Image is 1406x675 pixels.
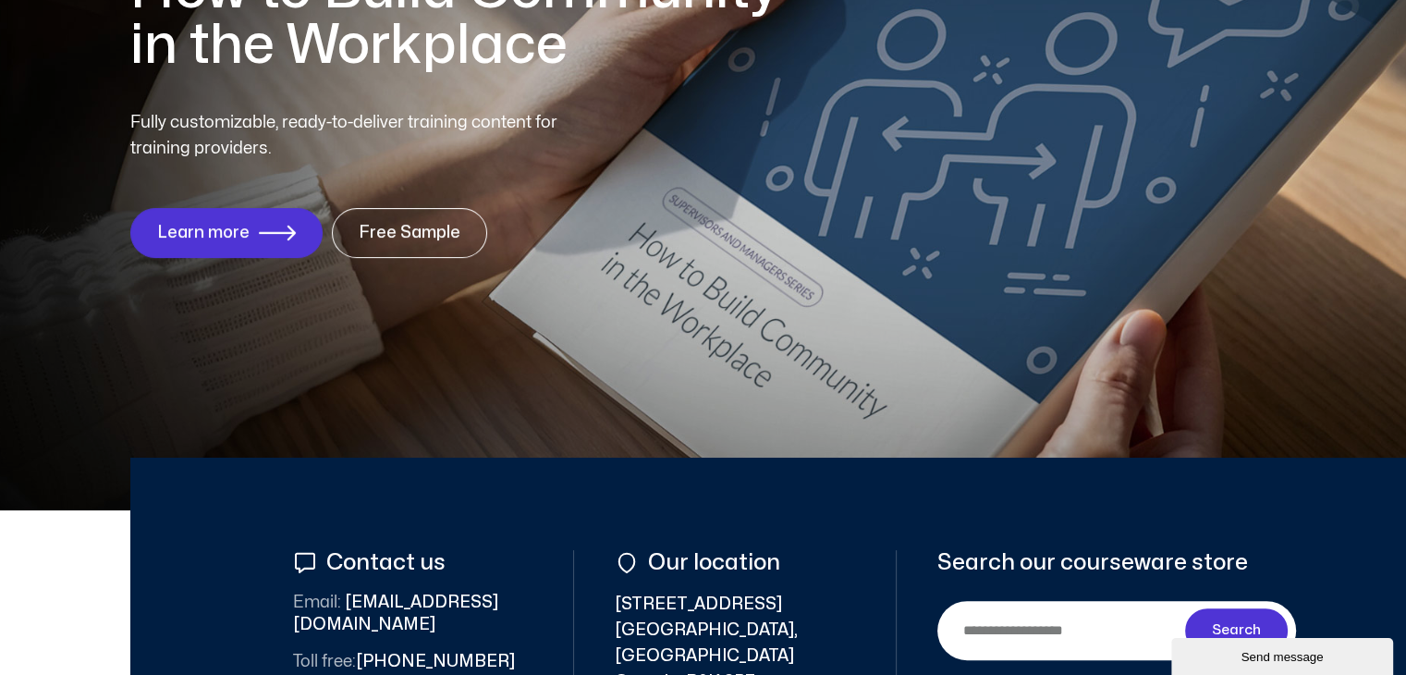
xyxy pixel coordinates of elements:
span: [EMAIL_ADDRESS][DOMAIN_NAME] [293,592,533,636]
span: Learn more [157,224,250,242]
a: Free Sample [332,208,487,258]
iframe: chat widget [1171,634,1397,675]
p: Fully customizable, ready-to-deliver training content for training providers. [130,110,591,162]
span: Search [1212,620,1261,642]
span: Email: [293,595,341,610]
span: Search our courseware store [937,550,1248,575]
a: Learn more [130,208,323,258]
span: [PHONE_NUMBER] [293,651,515,673]
span: Contact us [322,550,446,575]
span: Our location [643,550,780,575]
span: Free Sample [359,224,460,242]
button: Search [1185,608,1289,653]
span: Toll free: [293,654,356,669]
